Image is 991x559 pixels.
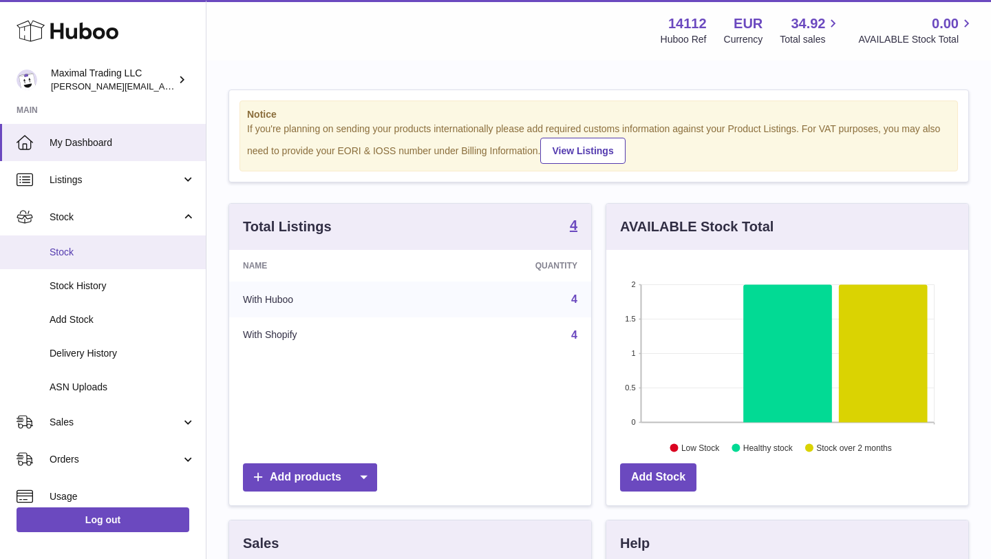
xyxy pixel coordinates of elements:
[17,70,37,90] img: scott@scottkanacher.com
[620,218,774,236] h3: AVAILABLE Stock Total
[858,33,974,46] span: AVAILABLE Stock Total
[50,313,195,326] span: Add Stock
[50,490,195,503] span: Usage
[631,349,635,357] text: 1
[50,246,195,259] span: Stock
[668,14,707,33] strong: 14112
[52,81,123,90] div: Domain Overview
[425,250,591,282] th: Quantity
[570,218,577,232] strong: 4
[571,293,577,305] a: 4
[743,443,793,452] text: Healthy stock
[780,14,841,46] a: 34.92 Total sales
[247,108,950,121] strong: Notice
[17,507,189,532] a: Log out
[932,14,959,33] span: 0.00
[229,250,425,282] th: Name
[247,123,950,164] div: If you're planning on sending your products internationally please add required customs informati...
[681,443,720,452] text: Low Stock
[229,282,425,317] td: With Huboo
[39,22,67,33] div: v 4.0.25
[22,22,33,33] img: logo_orange.svg
[36,36,151,47] div: Domain: [DOMAIN_NAME]
[780,33,841,46] span: Total sales
[620,463,696,492] a: Add Stock
[791,14,825,33] span: 34.92
[858,14,974,46] a: 0.00 AVAILABLE Stock Total
[243,534,279,553] h3: Sales
[620,534,650,553] h3: Help
[50,136,195,149] span: My Dashboard
[661,33,707,46] div: Huboo Ref
[229,317,425,353] td: With Shopify
[724,33,763,46] div: Currency
[625,315,635,323] text: 1.5
[50,173,181,187] span: Listings
[243,463,377,492] a: Add products
[22,36,33,47] img: website_grey.svg
[50,381,195,394] span: ASN Uploads
[50,279,195,293] span: Stock History
[137,80,148,91] img: tab_keywords_by_traffic_grey.svg
[734,14,763,33] strong: EUR
[631,280,635,288] text: 2
[50,453,181,466] span: Orders
[631,418,635,426] text: 0
[37,80,48,91] img: tab_domain_overview_orange.svg
[51,81,276,92] span: [PERSON_NAME][EMAIL_ADDRESS][DOMAIN_NAME]
[570,218,577,235] a: 4
[625,383,635,392] text: 0.5
[243,218,332,236] h3: Total Listings
[51,67,175,93] div: Maximal Trading LLC
[50,416,181,429] span: Sales
[816,443,891,452] text: Stock over 2 months
[50,211,181,224] span: Stock
[50,347,195,360] span: Delivery History
[152,81,232,90] div: Keywords by Traffic
[571,329,577,341] a: 4
[540,138,625,164] a: View Listings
